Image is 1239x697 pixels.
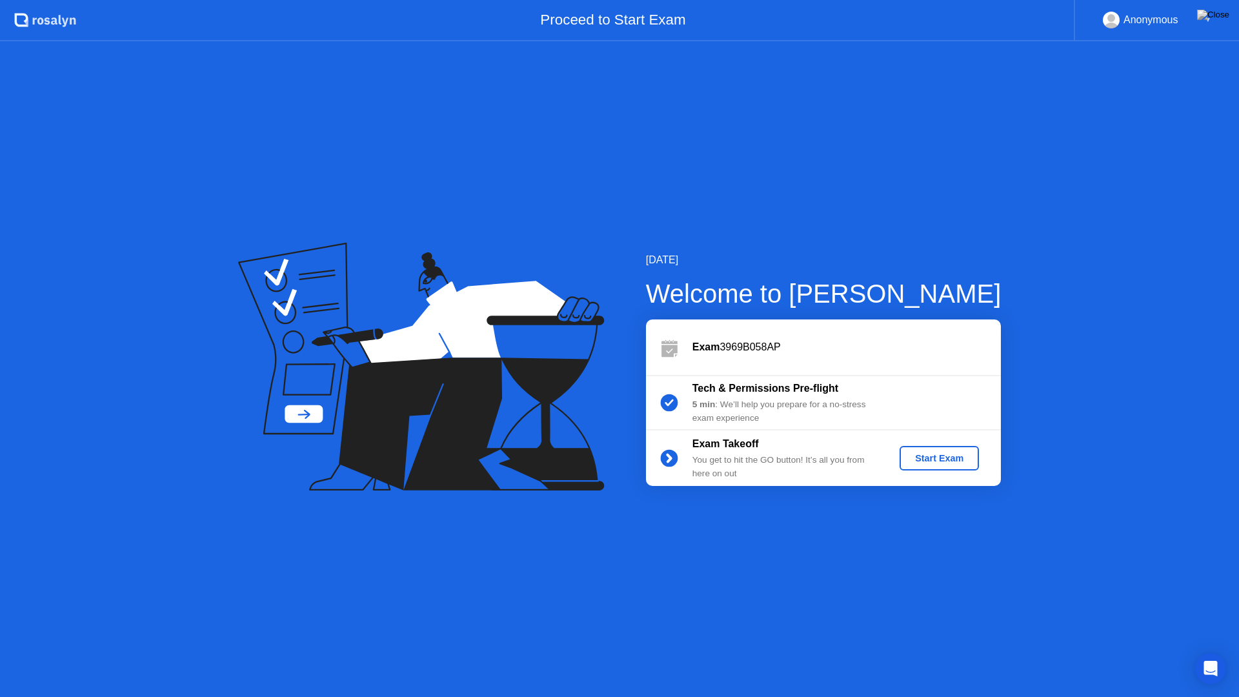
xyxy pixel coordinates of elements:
div: 3969B058AP [692,339,1001,355]
div: You get to hit the GO button! It’s all you from here on out [692,454,878,480]
div: : We’ll help you prepare for a no-stress exam experience [692,398,878,425]
b: Tech & Permissions Pre-flight [692,383,838,394]
button: Start Exam [900,446,979,470]
div: Anonymous [1123,12,1178,28]
div: Welcome to [PERSON_NAME] [646,274,1002,313]
b: Exam [692,341,720,352]
b: Exam Takeoff [692,438,759,449]
b: 5 min [692,399,716,409]
div: Start Exam [905,453,974,463]
div: [DATE] [646,252,1002,268]
div: Open Intercom Messenger [1195,653,1226,684]
img: Close [1197,10,1229,20]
